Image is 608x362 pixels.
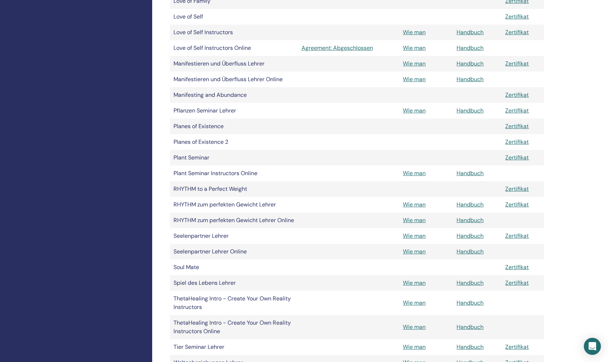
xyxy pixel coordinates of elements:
a: Handbuch [457,279,484,287]
a: Handbuch [457,248,484,255]
a: Zertifikat [505,91,529,99]
td: Love of Self [170,9,298,25]
td: Pflanzen Seminar Lehrer [170,103,298,119]
td: RHYTHM zum perfekten Gewicht Lehrer Online [170,213,298,228]
a: Handbuch [457,216,484,224]
a: Wie man [403,201,426,208]
a: Wie man [403,28,426,36]
td: ThetaHealing Intro - Create Your Own Reality Instructors [170,291,298,315]
a: Handbuch [457,201,484,208]
a: Wie man [403,75,426,83]
td: Manifesting and Abundance [170,87,298,103]
a: Wie man [403,323,426,331]
a: Zertifikat [505,28,529,36]
td: ThetaHealing Intro - Create Your Own Reality Instructors Online [170,315,298,339]
a: Zertifikat [505,60,529,67]
a: Wie man [403,107,426,114]
td: Love of Self Instructors Online [170,40,298,56]
td: Planes of Existence [170,119,298,134]
td: Soul Mate [170,259,298,275]
a: Zertifikat [505,107,529,114]
a: Handbuch [457,60,484,67]
td: Plant Seminar [170,150,298,166]
td: RHYTHM zum perfekten Gewicht Lehrer [170,197,298,213]
a: Handbuch [457,299,484,306]
a: Wie man [403,232,426,240]
td: Planes of Existence 2 [170,134,298,150]
a: Handbuch [457,44,484,52]
a: Wie man [403,299,426,306]
td: RHYTHM to a Perfect Weight [170,181,298,197]
a: Handbuch [457,323,484,331]
a: Wie man [403,169,426,177]
a: Zertifikat [505,185,529,193]
a: Wie man [403,44,426,52]
a: Zertifikat [505,138,529,146]
a: Handbuch [457,107,484,114]
a: Zertifikat [505,343,529,351]
a: Wie man [403,279,426,287]
a: Zertifikat [505,201,529,208]
a: Handbuch [457,75,484,83]
td: Seelenpartner Lehrer Online [170,244,298,259]
a: Handbuch [457,232,484,240]
a: Handbuch [457,28,484,36]
div: Open Intercom Messenger [584,338,601,355]
a: Wie man [403,343,426,351]
a: Zertifikat [505,13,529,20]
a: Zertifikat [505,232,529,240]
a: Zertifikat [505,122,529,130]
td: Plant Seminar Instructors Online [170,166,298,181]
a: Wie man [403,216,426,224]
a: Wie man [403,60,426,67]
a: Agreement: Abgeschlossen [302,44,396,52]
a: Handbuch [457,169,484,177]
td: Manifestieren und Überfluss Lehrer Online [170,72,298,87]
td: Manifestieren und Überfluss Lehrer [170,56,298,72]
a: Zertifikat [505,263,529,271]
a: Zertifikat [505,279,529,287]
td: Seelenpartner Lehrer [170,228,298,244]
a: Wie man [403,248,426,255]
td: Tier Seminar Lehrer [170,339,298,355]
a: Handbuch [457,343,484,351]
a: Zertifikat [505,154,529,161]
td: Spiel des Lebens Lehrer [170,275,298,291]
td: Love of Self Instructors [170,25,298,40]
